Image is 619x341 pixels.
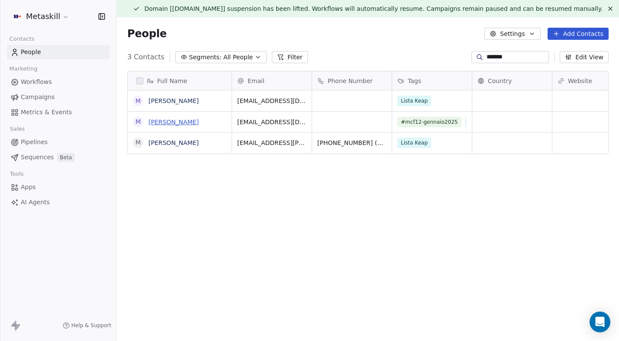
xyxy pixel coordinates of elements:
[6,62,41,75] span: Marketing
[560,51,609,63] button: Edit View
[397,117,461,127] span: #mcf12-gennaio2025
[6,167,27,180] span: Tools
[21,77,52,87] span: Workflows
[157,77,187,85] span: Full Name
[568,77,592,85] span: Website
[21,198,50,207] span: AI Agents
[472,71,552,90] div: Country
[408,77,421,85] span: Tags
[148,119,199,125] a: [PERSON_NAME]
[10,9,71,24] button: Metaskill
[135,97,141,106] div: M
[397,96,431,106] span: Lista Keap
[7,150,110,164] a: SequencesBeta
[128,71,232,90] div: Full Name
[189,53,222,62] span: Segments:
[21,93,55,102] span: Campaigns
[6,122,29,135] span: Sales
[328,77,373,85] span: Phone Number
[21,138,48,147] span: Pipelines
[237,118,306,126] span: [EMAIL_ADDRESS][DOMAIN_NAME]
[392,71,472,90] div: Tags
[590,312,610,332] div: Open Intercom Messenger
[21,183,36,192] span: Apps
[148,139,199,146] a: [PERSON_NAME]
[7,75,110,89] a: Workflows
[465,117,534,127] span: master-consulente-finanziario
[248,77,264,85] span: Email
[21,108,72,117] span: Metrics & Events
[317,138,387,147] span: [PHONE_NUMBER] (Work)
[272,51,308,63] button: Filter
[548,28,609,40] button: Add Contacts
[21,48,41,57] span: People
[12,11,23,22] img: AVATAR%20METASKILL%20-%20Colori%20Positivo.png
[7,105,110,119] a: Metrics & Events
[237,138,306,147] span: [EMAIL_ADDRESS][PERSON_NAME][DOMAIN_NAME]
[7,195,110,209] a: AI Agents
[71,322,111,329] span: Help & Support
[26,11,60,22] span: Metaskill
[312,71,392,90] div: Phone Number
[127,27,167,40] span: People
[21,153,54,162] span: Sequences
[488,77,512,85] span: Country
[7,90,110,104] a: Campaigns
[135,138,141,147] div: M
[237,97,306,105] span: [EMAIL_ADDRESS][DOMAIN_NAME]
[148,97,199,104] a: [PERSON_NAME]
[135,117,141,126] div: m
[7,180,110,194] a: Apps
[7,135,110,149] a: Pipelines
[484,28,540,40] button: Settings
[127,52,164,62] span: 3 Contacts
[57,153,74,162] span: Beta
[6,32,38,45] span: Contacts
[223,53,253,62] span: All People
[232,71,312,90] div: Email
[144,5,603,12] span: Domain [[DOMAIN_NAME]] suspension has been lifted. Workflows will automatically resume. Campaigns...
[7,45,110,59] a: People
[63,322,111,329] a: Help & Support
[397,138,431,148] span: Lista Keap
